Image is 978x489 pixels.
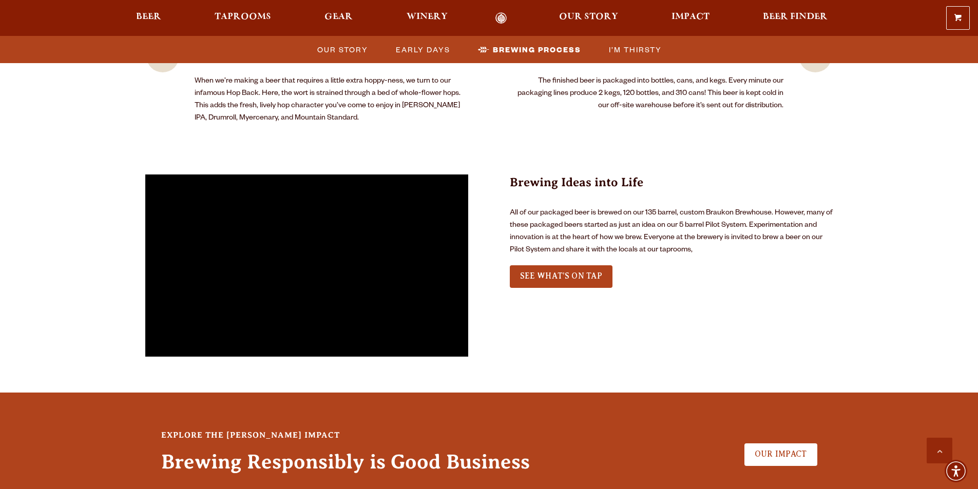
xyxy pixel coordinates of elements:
[311,42,373,57] a: Our Story
[400,12,454,24] a: Winery
[208,12,278,24] a: Taprooms
[559,13,618,21] span: Our Story
[603,42,667,57] a: I’m Thirsty
[482,12,521,24] a: Odell Home
[665,12,716,24] a: Impact
[318,12,359,24] a: Gear
[927,438,952,463] a: Scroll to top
[763,13,828,21] span: Beer Finder
[407,13,448,21] span: Winery
[520,271,603,281] span: See What’s on tap
[390,42,455,57] a: Early Days
[136,13,161,21] span: Beer
[161,431,340,446] strong: Explore the [PERSON_NAME] Impact
[755,449,807,459] span: Our Impact
[756,12,834,24] a: Beer Finder
[129,12,168,24] a: Beer
[324,13,353,21] span: Gear
[215,13,271,21] span: Taprooms
[317,42,368,57] span: Our Story
[472,42,586,57] a: Brewing Process
[744,443,817,466] a: Our Impact
[195,75,469,125] p: When we’re making a beer that requires a little extra hoppy-ness, we turn to our infamous Hop Bac...
[510,265,613,288] a: See What’s on tap
[945,460,967,482] div: Accessibility Menu
[609,42,662,57] span: I’m Thirsty
[145,174,469,356] iframe: Pilot System
[493,42,581,57] span: Brewing Process
[510,174,833,203] h3: Brewing Ideas into Life
[510,207,833,257] p: All of our packaged beer is brewed on our 135 barrel, custom Braukon Brewhouse. However, many of ...
[396,42,450,57] span: Early Days
[161,448,715,475] h3: Brewing Responsibly is Good Business
[672,13,709,21] span: Impact
[510,75,784,112] p: The finished beer is packaged into bottles, cans, and kegs. Every minute our packaging lines prod...
[552,12,625,24] a: Our Story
